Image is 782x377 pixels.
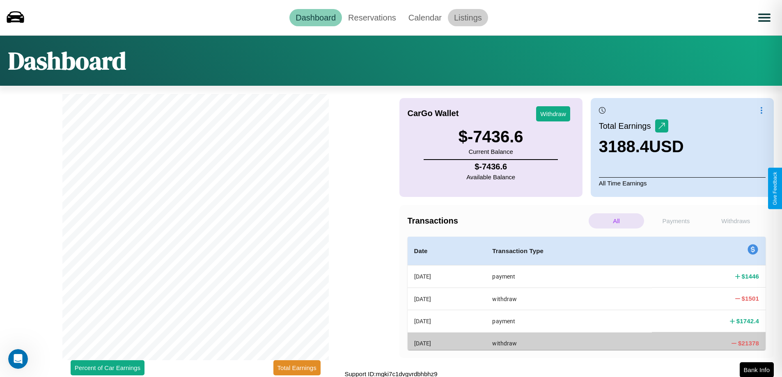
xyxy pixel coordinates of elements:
[599,177,766,189] p: All Time Earnings
[742,272,759,281] h4: $ 1446
[402,9,448,26] a: Calendar
[466,162,515,171] h4: $ -7436.6
[536,106,570,121] button: Withdraw
[738,339,759,347] h4: $ 21378
[342,9,402,26] a: Reservations
[772,172,778,205] div: Give Feedback
[736,317,759,325] h4: $ 1742.4
[414,246,479,256] h4: Date
[486,310,652,332] th: payment
[589,213,644,228] p: All
[273,360,321,375] button: Total Earnings
[599,137,684,156] h3: 3188.4 USD
[492,246,645,256] h4: Transaction Type
[408,332,486,354] th: [DATE]
[408,109,459,118] h4: CarGo Wallet
[289,9,342,26] a: Dashboard
[466,171,515,183] p: Available Balance
[648,213,704,228] p: Payments
[8,44,126,78] h1: Dashboard
[408,288,486,310] th: [DATE]
[408,265,486,288] th: [DATE]
[459,146,523,157] p: Current Balance
[448,9,488,26] a: Listings
[71,360,144,375] button: Percent of Car Earnings
[486,265,652,288] th: payment
[408,216,587,226] h4: Transactions
[408,310,486,332] th: [DATE]
[8,349,28,369] iframe: Intercom live chat
[408,237,766,354] table: simple table
[742,294,759,303] h4: $ 1501
[486,288,652,310] th: withdraw
[486,332,652,354] th: withdraw
[708,213,764,228] p: Withdraws
[599,119,655,133] p: Total Earnings
[753,6,776,29] button: Open menu
[459,128,523,146] h3: $ -7436.6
